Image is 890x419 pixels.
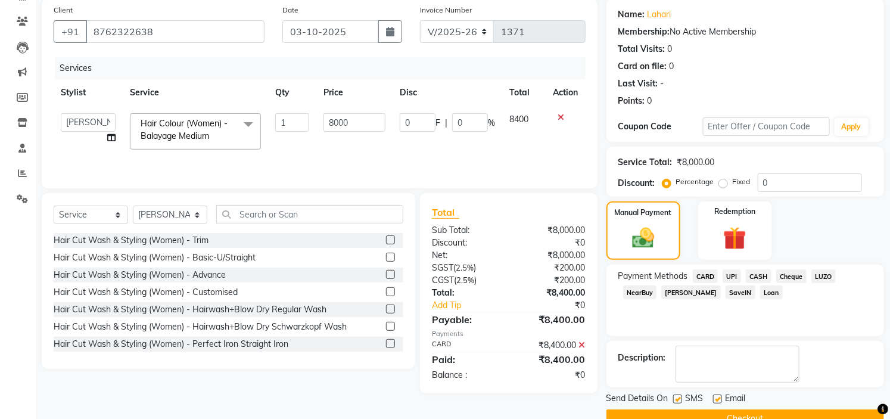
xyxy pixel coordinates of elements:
div: Hair Cut Wash & Styling (Women) - Basic-U/Straight [54,252,256,264]
th: Qty [268,79,316,106]
span: Loan [760,285,783,299]
div: Payable: [423,312,509,327]
div: ₹8,000.00 [677,156,715,169]
div: Hair Cut Wash & Styling (Women) - Hairwash+Blow Dry Schwarzkopf Wash [54,321,347,333]
div: No Active Membership [618,26,872,38]
div: Paid: [423,352,509,367]
input: Search or Scan [216,205,403,224]
input: Enter Offer / Coupon Code [703,117,830,136]
div: ₹200.00 [509,262,595,274]
div: 0 [648,95,652,107]
div: Membership: [618,26,670,38]
div: Services [55,57,595,79]
div: Payments [432,329,586,339]
label: Invoice Number [420,5,472,15]
span: CARD [693,269,718,283]
div: ( ) [423,274,509,287]
div: Name: [618,8,645,21]
label: Manual Payment [615,207,672,218]
div: Description: [618,352,666,364]
div: Hair Cut Wash & Styling (Women) - Trim [54,234,209,247]
span: SMS [686,392,704,407]
label: Redemption [714,206,755,217]
div: Coupon Code [618,120,703,133]
button: Apply [835,118,869,136]
div: Balance : [423,369,509,381]
div: ₹8,400.00 [509,312,595,327]
div: Total Visits: [618,43,665,55]
div: ₹8,000.00 [509,249,595,262]
div: ₹8,000.00 [509,224,595,237]
div: Discount: [423,237,509,249]
div: Total: [423,287,509,299]
input: Search by Name/Mobile/Email/Code [86,20,264,43]
th: Action [546,79,586,106]
img: _cash.svg [626,225,661,251]
span: [PERSON_NAME] [661,285,721,299]
div: Last Visit: [618,77,658,90]
div: - [661,77,664,90]
th: Stylist [54,79,123,106]
div: Service Total: [618,156,673,169]
span: NearBuy [623,285,657,299]
div: ( ) [423,262,509,274]
th: Price [316,79,393,106]
span: SaveIN [726,285,755,299]
th: Disc [393,79,502,106]
button: +91 [54,20,87,43]
div: 0 [670,60,674,73]
span: 8400 [509,114,528,125]
div: ₹200.00 [509,274,595,287]
img: _gift.svg [716,224,754,253]
div: Hair Cut Wash & Styling (Women) - Advance [54,269,226,281]
label: Date [282,5,298,15]
span: CASH [746,269,771,283]
span: 2.5% [456,263,474,272]
div: ₹8,400.00 [509,339,595,352]
span: Total [432,206,459,219]
span: | [445,117,447,129]
label: Client [54,5,73,15]
div: Hair Cut Wash & Styling (Women) - Perfect Iron Straight Iron [54,338,288,350]
span: LUZO [811,269,836,283]
span: F [435,117,440,129]
a: x [209,131,214,141]
div: Points: [618,95,645,107]
th: Service [123,79,268,106]
div: ₹8,400.00 [509,287,595,299]
a: Add Tip [423,299,523,312]
span: Send Details On [606,392,668,407]
span: Hair Colour (Women) - Balayage Medium [141,118,228,141]
a: Lahari [648,8,671,21]
div: ₹8,400.00 [509,352,595,367]
div: Discount: [618,177,655,190]
div: ₹0 [509,237,595,249]
span: Email [726,392,746,407]
span: Cheque [776,269,807,283]
span: Payment Methods [618,270,688,283]
div: Hair Cut Wash & Styling (Women) - Customised [54,286,238,299]
div: ₹0 [509,369,595,381]
div: Hair Cut Wash & Styling (Women) - Hairwash+Blow Dry Regular Wash [54,303,326,316]
span: SGST [432,262,453,273]
div: Net: [423,249,509,262]
div: 0 [668,43,673,55]
label: Fixed [733,176,751,187]
th: Total [502,79,546,106]
div: CARD [423,339,509,352]
span: 2.5% [456,275,474,285]
label: Percentage [676,176,714,187]
span: % [488,117,495,129]
div: ₹0 [523,299,595,312]
span: CGST [432,275,454,285]
div: Sub Total: [423,224,509,237]
span: UPI [723,269,741,283]
div: Card on file: [618,60,667,73]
